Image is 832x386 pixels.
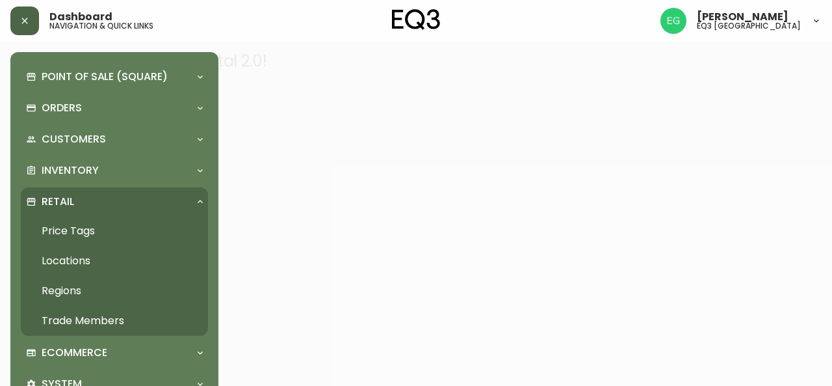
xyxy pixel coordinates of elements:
p: Ecommerce [42,346,107,360]
h5: navigation & quick links [49,22,153,30]
p: Point of Sale (Square) [42,70,168,84]
span: [PERSON_NAME] [697,12,788,22]
p: Customers [42,132,106,146]
div: Orders [21,94,208,122]
a: Trade Members [21,306,208,336]
div: Customers [21,125,208,154]
div: Inventory [21,156,208,185]
div: Point of Sale (Square) [21,62,208,91]
img: logo [392,9,440,30]
div: Retail [21,187,208,216]
p: Inventory [42,163,99,178]
h5: eq3 [GEOGRAPHIC_DATA] [697,22,801,30]
a: Price Tags [21,216,208,246]
img: db11c1629862fe82d63d0774b1b54d2b [660,8,686,34]
p: Orders [42,101,82,115]
div: Ecommerce [21,338,208,367]
p: Retail [42,195,74,209]
span: Dashboard [49,12,112,22]
a: Regions [21,276,208,306]
a: Locations [21,246,208,276]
